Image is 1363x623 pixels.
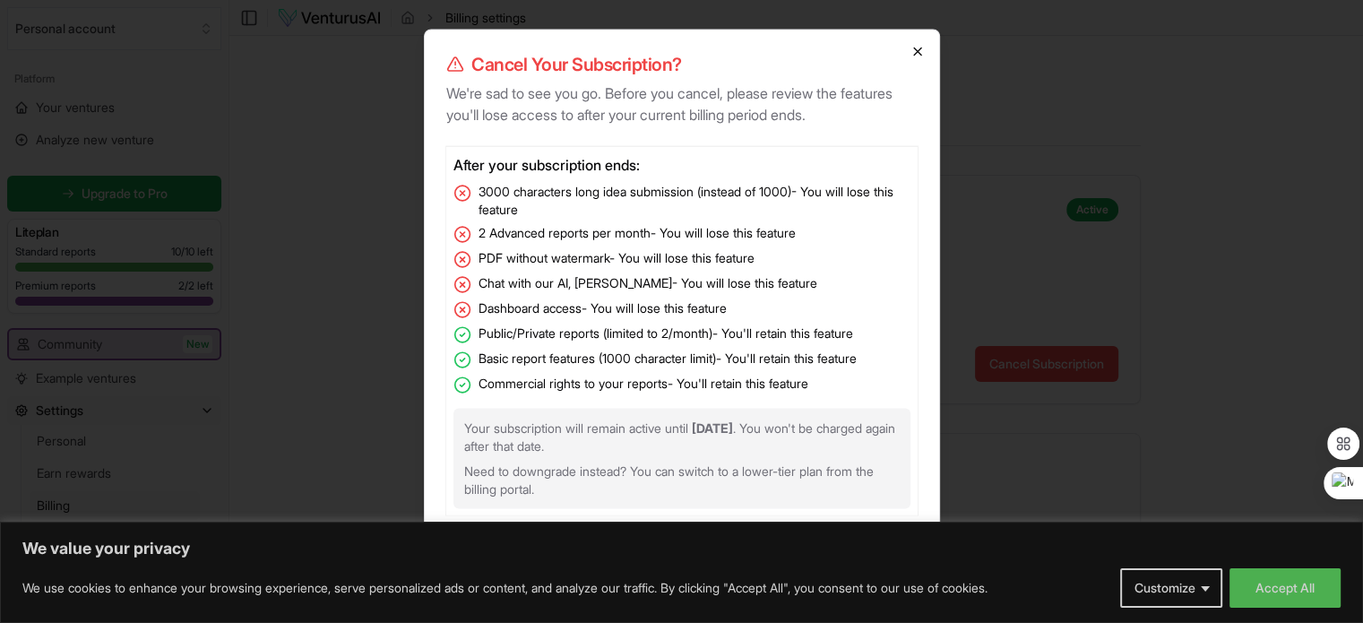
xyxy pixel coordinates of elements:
[479,223,796,241] span: 2 Advanced reports per month - You will lose this feature
[471,51,682,76] span: Cancel Your Subscription?
[479,248,755,266] span: PDF without watermark - You will lose this feature
[686,536,837,572] button: Confirm Cancellation
[479,374,808,392] span: Commercial rights to your reports - You'll retain this feature
[464,419,900,454] p: Your subscription will remain active until . You won't be charged again after that date.
[446,82,918,125] p: We're sad to see you go. Before you cancel, please review the features you'll lose access to afte...
[527,536,679,572] button: Keep My Subscription
[464,462,900,498] p: Need to downgrade instead? You can switch to a lower-tier plan from the billing portal.
[479,182,910,218] span: 3000 characters long idea submission (instead of 1000) - You will lose this feature
[479,349,857,367] span: Basic report features (1000 character limit) - You'll retain this feature
[479,299,727,316] span: Dashboard access - You will lose this feature
[479,324,853,342] span: Public/Private reports (limited to 2/month) - You'll retain this feature
[692,420,733,435] strong: [DATE]
[479,273,817,291] span: Chat with our AI, [PERSON_NAME] - You will lose this feature
[453,153,910,175] h3: After your subscription ends:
